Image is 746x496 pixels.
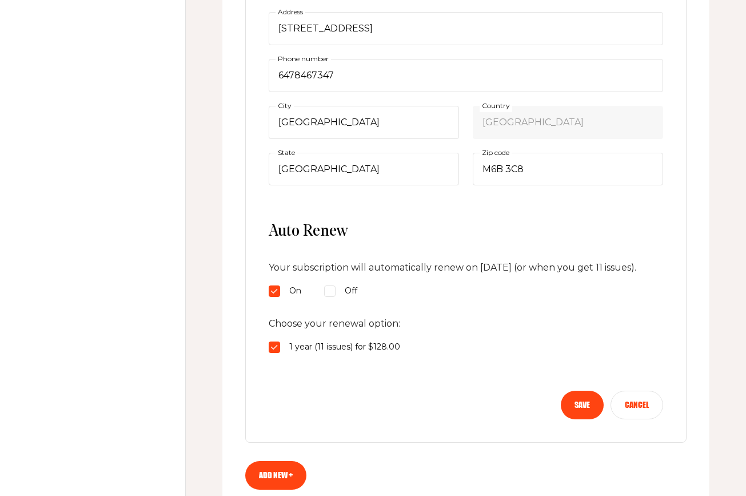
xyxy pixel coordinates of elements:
[324,285,336,297] input: Off
[345,284,357,298] span: Off
[269,316,663,331] p: Choose your renewal option:
[269,285,280,297] input: On
[289,340,400,354] span: 1 year (11 issues) for $128.00
[269,153,459,186] select: State
[269,222,663,242] span: Auto Renew
[473,106,663,139] select: Country
[289,284,301,298] span: On
[269,59,663,92] input: Phone number
[269,342,280,353] input: 1 year (11 issues) for $128.00
[473,153,663,186] input: Zip code
[276,6,305,18] label: Address
[269,260,663,275] p: Your subscription will automatically renew on [DATE] (or when you get 11 issues) .
[269,106,459,139] input: City
[269,12,663,45] input: Address
[245,461,306,490] a: Add new +
[276,99,294,112] label: City
[561,391,604,419] button: Save
[611,391,663,419] button: Cancel
[276,53,331,65] label: Phone number
[480,99,512,112] label: Country
[480,146,512,158] label: Zip code
[276,146,297,158] label: State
